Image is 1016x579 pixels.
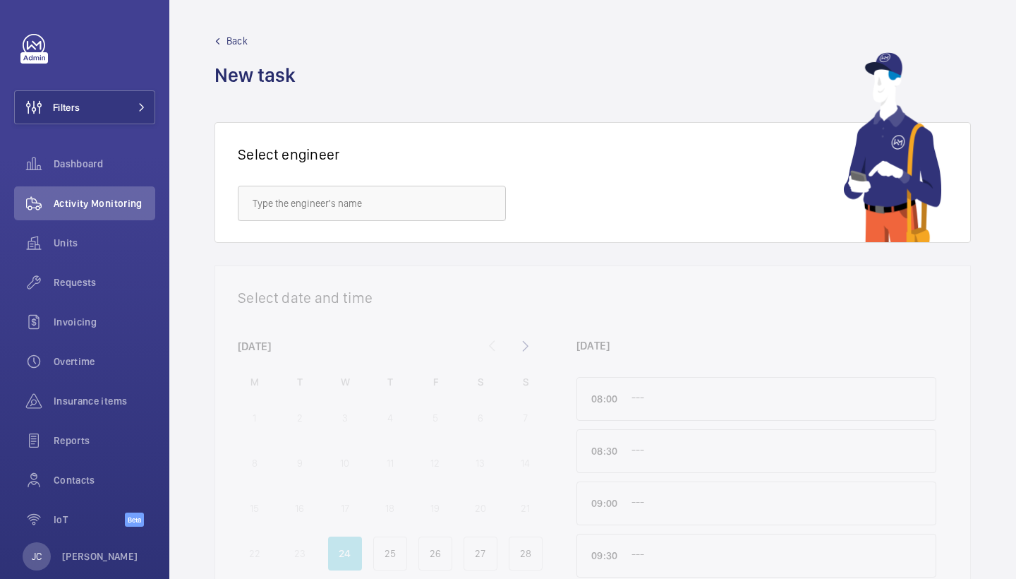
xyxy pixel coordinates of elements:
button: Filters [14,90,155,124]
p: JC [32,549,42,563]
h1: New task [214,62,304,88]
img: mechanic using app [843,52,942,242]
input: Type the engineer's name [238,186,506,221]
span: Beta [125,513,144,527]
span: Activity Monitoring [54,196,155,210]
span: Contacts [54,473,155,487]
span: Insurance items [54,394,155,408]
span: Back [226,34,248,48]
span: Dashboard [54,157,155,171]
span: IoT [54,513,125,527]
span: Invoicing [54,315,155,329]
span: Units [54,236,155,250]
p: [PERSON_NAME] [62,549,138,563]
span: Overtime [54,354,155,369]
span: Reports [54,434,155,448]
span: Filters [53,100,80,114]
span: Requests [54,275,155,289]
h1: Select engineer [238,145,340,163]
